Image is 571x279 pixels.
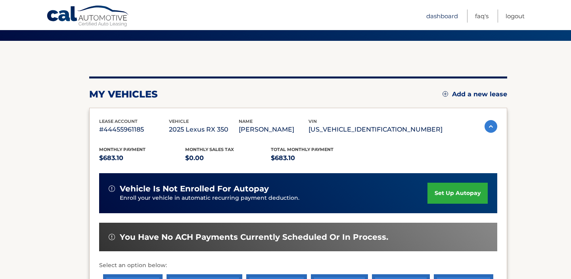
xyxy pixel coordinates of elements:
span: vehicle is not enrolled for autopay [120,184,269,194]
p: 2025 Lexus RX 350 [169,124,239,135]
p: #44455961185 [99,124,169,135]
span: vehicle [169,118,189,124]
p: $0.00 [185,153,271,164]
p: [US_VEHICLE_IDENTIFICATION_NUMBER] [308,124,443,135]
p: $683.10 [99,153,185,164]
img: alert-white.svg [109,185,115,192]
a: FAQ's [475,10,489,23]
a: Logout [506,10,525,23]
span: Monthly Payment [99,147,146,152]
span: name [239,118,253,124]
h2: my vehicles [89,88,158,100]
span: vin [308,118,317,124]
a: set up autopay [427,183,488,204]
p: $683.10 [271,153,357,164]
a: Dashboard [426,10,458,23]
p: Enroll your vehicle in automatic recurring payment deduction. [120,194,427,203]
span: lease account [99,118,138,124]
a: Cal Automotive [46,5,130,28]
span: You have no ACH payments currently scheduled or in process. [120,232,388,242]
img: add.svg [443,91,448,97]
a: Add a new lease [443,90,507,98]
p: Select an option below: [99,261,497,270]
span: Total Monthly Payment [271,147,333,152]
img: alert-white.svg [109,234,115,240]
p: [PERSON_NAME] [239,124,308,135]
span: Monthly sales Tax [185,147,234,152]
img: accordion-active.svg [485,120,497,133]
